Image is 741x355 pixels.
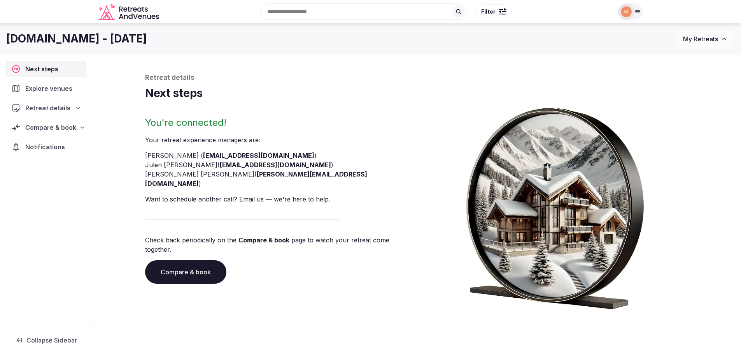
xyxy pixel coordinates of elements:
[26,336,77,344] span: Collapse Sidebar
[145,135,414,145] p: Your retreat experience manager s are :
[145,235,414,254] p: Check back periodically on the page to watch your retreat come together.
[481,8,496,16] span: Filter
[25,142,68,152] span: Notifications
[452,101,659,309] img: Winter chalet retreat in picture frame
[98,3,161,21] svg: Retreats and Venues company logo
[145,86,690,101] h1: Next steps
[203,152,314,159] a: [EMAIL_ADDRESS][DOMAIN_NAME]
[6,139,86,155] a: Notifications
[98,3,161,21] a: Visit the homepage
[145,117,414,129] h2: You're connected!
[220,161,331,169] a: [EMAIL_ADDRESS][DOMAIN_NAME]
[25,64,61,74] span: Next steps
[6,31,147,46] h1: [DOMAIN_NAME] - [DATE]
[238,236,289,244] a: Compare & book
[621,6,632,17] img: moveinside.it
[145,73,690,83] p: Retreat details
[476,4,512,19] button: Filter
[145,170,414,188] li: [PERSON_NAME] [PERSON_NAME] ( )
[6,61,86,77] a: Next steps
[6,332,86,349] button: Collapse Sidebar
[145,151,414,160] li: [PERSON_NAME] ( )
[145,194,414,204] p: Want to schedule another call? Email us — we're here to help.
[25,84,75,93] span: Explore venues
[676,29,735,49] button: My Retreats
[145,260,226,284] a: Compare & book
[683,35,718,43] span: My Retreats
[25,103,70,113] span: Retreat details
[25,123,76,132] span: Compare & book
[6,80,86,97] a: Explore venues
[145,160,414,170] li: Julen [PERSON_NAME] ( )
[145,170,367,187] a: [PERSON_NAME][EMAIL_ADDRESS][DOMAIN_NAME]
